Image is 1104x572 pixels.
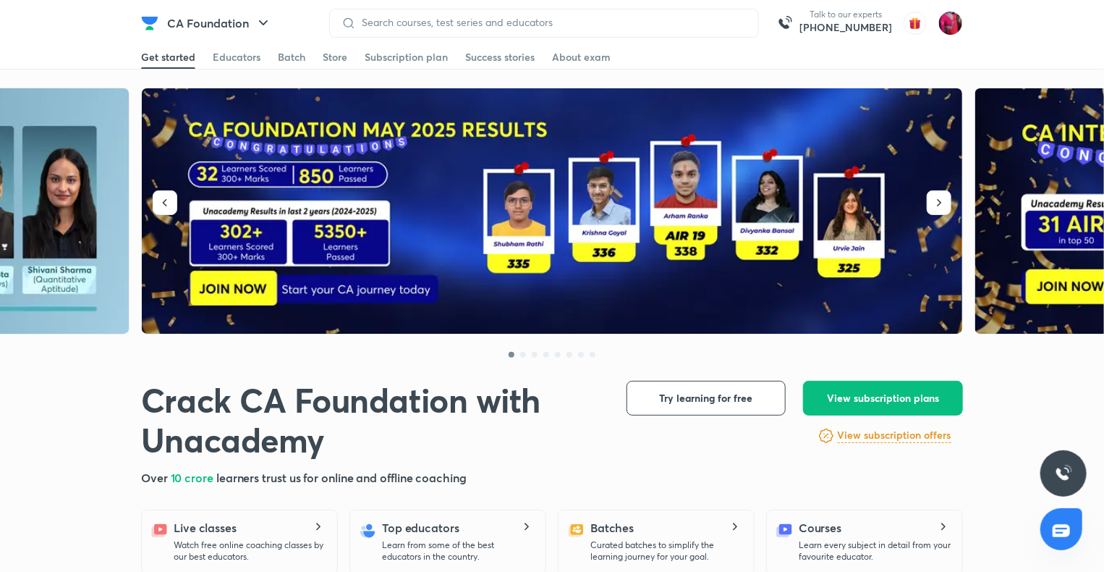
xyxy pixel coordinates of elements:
[1055,465,1072,482] img: ttu
[660,391,753,405] span: Try learning for free
[216,470,467,485] span: learners trust us for online and offline coaching
[356,17,747,28] input: Search courses, test series and educators
[141,14,158,32] img: Company Logo
[904,12,927,35] img: avatar
[465,50,535,64] div: Success stories
[141,381,603,460] h1: Crack CA Foundation with Unacademy
[141,470,171,485] span: Over
[799,20,892,35] a: [PHONE_NUMBER]
[799,519,841,537] h5: Courses
[278,50,305,64] div: Batch
[365,50,448,64] div: Subscription plan
[174,539,326,563] p: Watch free online coaching classes by our best educators.
[158,9,281,38] button: CA Foundation
[365,46,448,69] a: Subscription plan
[590,519,634,537] h5: Batches
[323,46,347,69] a: Store
[141,46,195,69] a: Get started
[213,50,260,64] div: Educators
[938,11,963,35] img: Anushka Gupta
[627,381,786,416] button: Try learning for free
[799,539,951,563] p: Learn every subject in detail from your favourite educator.
[838,427,951,445] a: View subscription offers
[803,381,963,416] button: View subscription plans
[552,50,611,64] div: About exam
[141,50,195,64] div: Get started
[382,519,459,537] h5: Top educators
[278,46,305,69] a: Batch
[171,470,216,485] span: 10 crore
[827,391,939,405] span: View subscription plans
[465,46,535,69] a: Success stories
[382,539,534,563] p: Learn from some of the best educators in the country.
[174,519,237,537] h5: Live classes
[770,9,799,38] img: call-us
[213,46,260,69] a: Educators
[323,50,347,64] div: Store
[838,428,951,443] h6: View subscription offers
[552,46,611,69] a: About exam
[799,9,892,20] p: Talk to our experts
[590,539,742,563] p: Curated batches to simplify the learning journey for your goal.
